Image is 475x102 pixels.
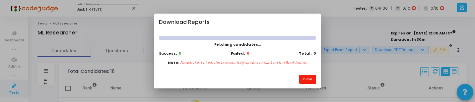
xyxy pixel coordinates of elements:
[299,75,316,84] button: Close
[168,60,179,66] b: Note:
[179,51,181,56] b: 0
[247,51,249,56] b: 0
[313,51,316,56] b: 0
[231,51,245,56] b: Failed:
[159,51,177,56] b: Success:
[180,60,307,66] p: Please don’t close the browser tab/window or click on the Back button
[214,42,261,47] span: Fetching candidates...
[159,18,210,26] h4: Download Reports
[299,51,311,56] b: Total:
